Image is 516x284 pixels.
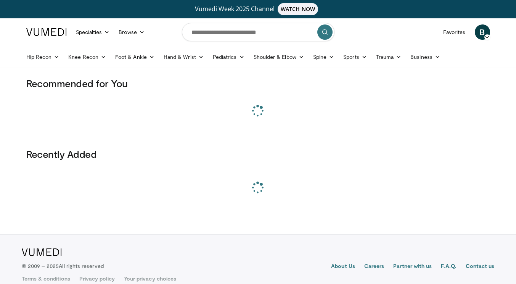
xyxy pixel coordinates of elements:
a: F.A.Q. [441,262,456,271]
a: Favorites [439,24,470,40]
a: Terms & conditions [22,275,70,282]
a: Pediatrics [208,49,249,65]
a: Hand & Wrist [159,49,208,65]
a: Knee Recon [64,49,111,65]
a: Browse [114,24,149,40]
a: Shoulder & Elbow [249,49,309,65]
a: Specialties [71,24,114,40]
input: Search topics, interventions [182,23,334,41]
span: All rights reserved [59,263,103,269]
a: Sports [339,49,371,65]
a: Careers [364,262,384,271]
a: Foot & Ankle [111,49,159,65]
a: Business [406,49,445,65]
a: About Us [331,262,355,271]
a: B [475,24,490,40]
h3: Recently Added [26,148,490,160]
a: Trauma [371,49,406,65]
h3: Recommended for You [26,77,490,89]
a: Spine [309,49,339,65]
img: VuMedi Logo [26,28,67,36]
a: Privacy policy [79,275,115,282]
a: Hip Recon [22,49,64,65]
a: Partner with us [393,262,432,271]
span: WATCH NOW [278,3,318,15]
a: Vumedi Week 2025 ChannelWATCH NOW [27,3,489,15]
a: Contact us [466,262,495,271]
img: VuMedi Logo [22,248,62,256]
a: Your privacy choices [124,275,176,282]
p: © 2009 – 2025 [22,262,104,270]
